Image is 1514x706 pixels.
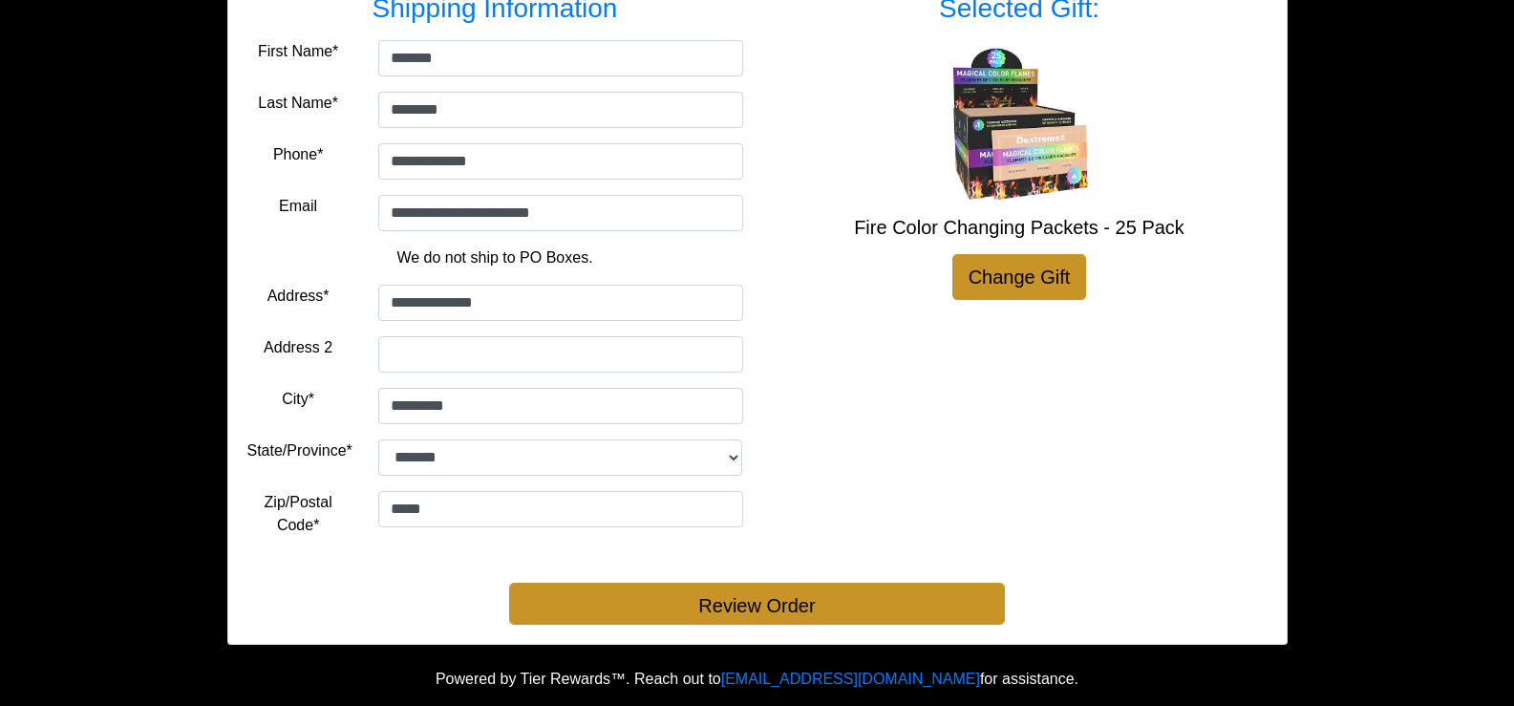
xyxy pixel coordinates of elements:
[279,195,317,218] label: Email
[721,671,980,687] a: [EMAIL_ADDRESS][DOMAIN_NAME]
[509,583,1005,625] button: Review Order
[273,143,324,166] label: Phone*
[436,671,1078,687] span: Powered by Tier Rewards™. Reach out to for assistance.
[258,40,338,63] label: First Name*
[262,246,729,269] p: We do not ship to PO Boxes.
[772,216,1268,239] h5: Fire Color Changing Packets - 25 Pack
[258,92,338,115] label: Last Name*
[952,254,1087,300] a: Change Gift
[247,491,350,537] label: Zip/Postal Code*
[943,48,1096,201] img: Fire Color Changing Packets - 25 Pack
[264,336,332,359] label: Address 2
[282,388,314,411] label: City*
[247,439,352,462] label: State/Province*
[267,285,330,308] label: Address*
